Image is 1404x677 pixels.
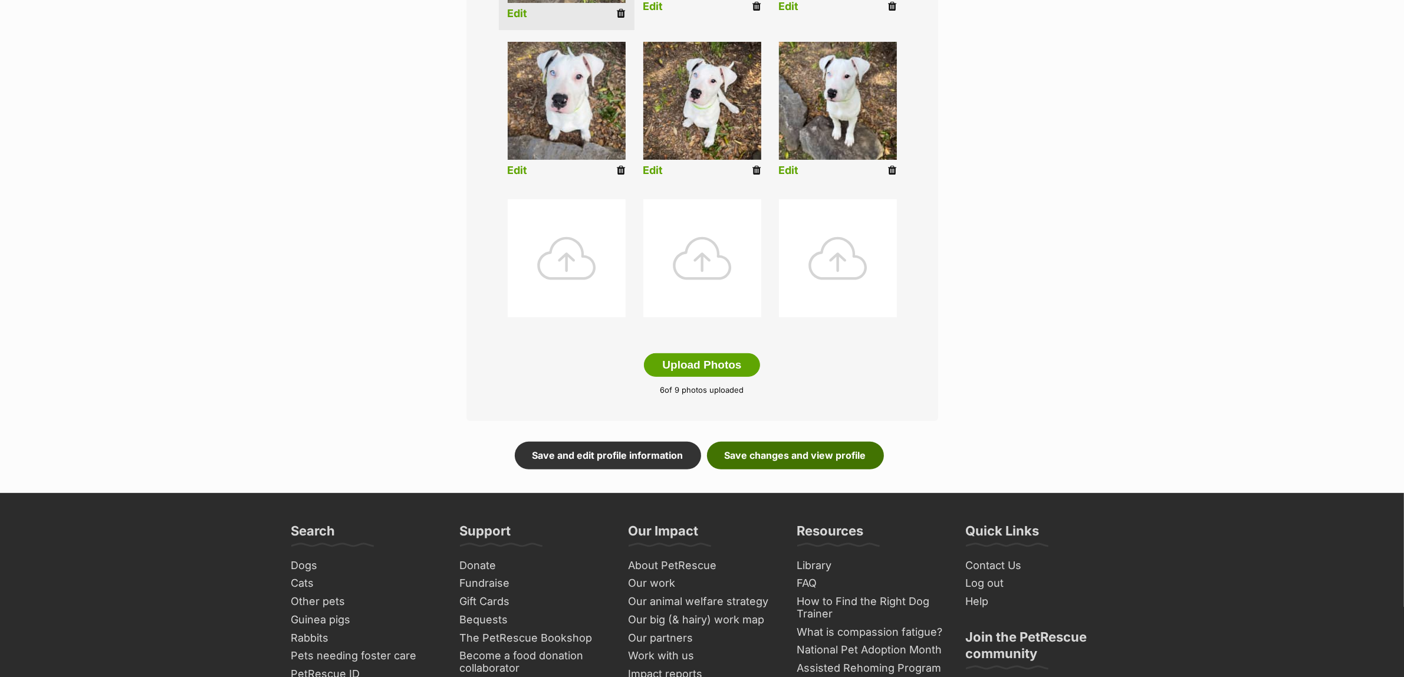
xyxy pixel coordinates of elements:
[966,522,1040,546] h3: Quick Links
[624,593,781,611] a: Our animal welfare strategy
[455,557,612,575] a: Donate
[793,623,949,642] a: What is compassion fatigue?
[644,353,759,377] button: Upload Photos
[287,574,443,593] a: Cats
[707,442,884,469] a: Save changes and view profile
[287,647,443,665] a: Pets needing foster care
[484,384,920,396] p: of 9 photos uploaded
[460,522,511,546] h3: Support
[624,611,781,629] a: Our big (& hairy) work map
[287,629,443,648] a: Rabbits
[779,42,897,160] img: listing photo
[797,522,864,546] h3: Resources
[455,593,612,611] a: Gift Cards
[287,593,443,611] a: Other pets
[643,42,761,160] img: listing photo
[793,641,949,659] a: National Pet Adoption Month
[629,522,699,546] h3: Our Impact
[508,42,626,160] img: listing photo
[291,522,336,546] h3: Search
[624,629,781,648] a: Our partners
[624,647,781,665] a: Work with us
[793,557,949,575] a: Library
[961,557,1118,575] a: Contact Us
[624,557,781,575] a: About PetRescue
[643,1,663,13] a: Edit
[508,8,528,20] a: Edit
[455,647,612,677] a: Become a food donation collaborator
[515,442,701,469] a: Save and edit profile information
[508,165,528,177] a: Edit
[660,385,665,395] span: 6
[961,574,1118,593] a: Log out
[793,593,949,623] a: How to Find the Right Dog Trainer
[287,557,443,575] a: Dogs
[961,593,1118,611] a: Help
[966,629,1113,669] h3: Join the PetRescue community
[624,574,781,593] a: Our work
[455,611,612,629] a: Bequests
[287,611,443,629] a: Guinea pigs
[455,629,612,648] a: The PetRescue Bookshop
[779,165,799,177] a: Edit
[793,574,949,593] a: FAQ
[455,574,612,593] a: Fundraise
[779,1,799,13] a: Edit
[643,165,663,177] a: Edit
